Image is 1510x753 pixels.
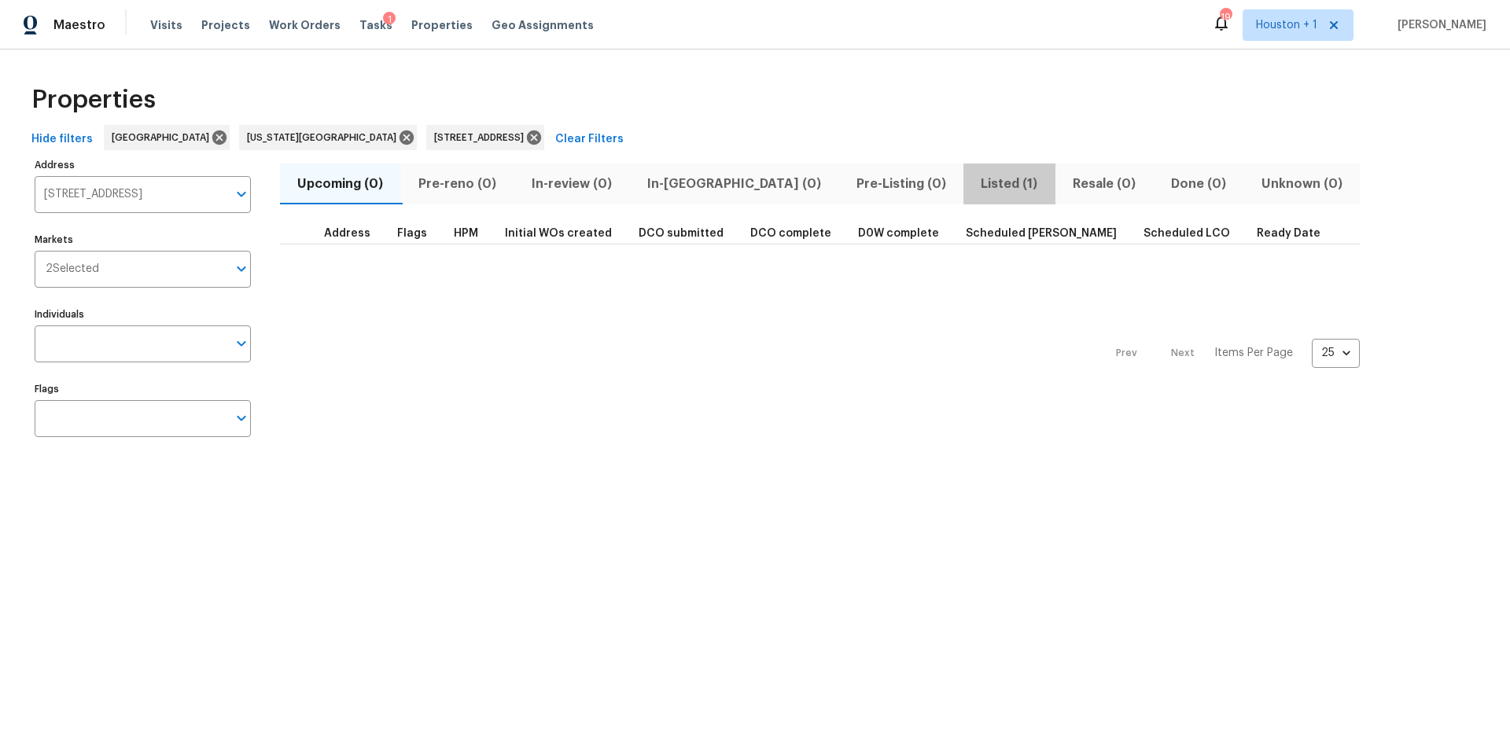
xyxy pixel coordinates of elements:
span: Resale (0) [1065,173,1144,195]
nav: Pagination Navigation [1101,254,1360,453]
span: Unknown (0) [1253,173,1350,195]
span: Work Orders [269,17,341,33]
span: Properties [31,92,156,108]
button: Open [230,258,252,280]
div: [GEOGRAPHIC_DATA] [104,125,230,150]
span: HPM [454,228,478,239]
span: Clear Filters [555,130,624,149]
label: Markets [35,235,251,244]
p: Items Per Page [1214,345,1293,361]
label: Individuals [35,310,251,319]
span: Geo Assignments [492,17,594,33]
button: Clear Filters [549,125,630,154]
span: [GEOGRAPHIC_DATA] [112,130,215,145]
div: [US_STATE][GEOGRAPHIC_DATA] [239,125,417,150]
span: Visits [150,17,182,33]
span: Houston + 1 [1256,17,1317,33]
span: [US_STATE][GEOGRAPHIC_DATA] [247,130,403,145]
span: Properties [411,17,473,33]
div: 25 [1312,332,1360,373]
span: Maestro [53,17,105,33]
span: DCO submitted [639,228,724,239]
span: In-[GEOGRAPHIC_DATA] (0) [639,173,829,195]
span: Upcoming (0) [289,173,392,195]
span: DCO complete [750,228,831,239]
button: Hide filters [25,125,99,154]
div: [STREET_ADDRESS] [426,125,544,150]
div: 19 [1220,9,1231,25]
span: Ready Date [1257,228,1320,239]
span: Hide filters [31,130,93,149]
label: Address [35,160,251,170]
button: Open [230,332,252,354]
span: Scheduled [PERSON_NAME] [966,228,1117,239]
span: Address [324,228,370,239]
span: Listed (1) [973,173,1046,195]
span: Done (0) [1162,173,1234,195]
span: Projects [201,17,250,33]
span: [STREET_ADDRESS] [434,130,530,145]
span: 2 Selected [46,263,99,276]
span: Flags [397,228,427,239]
span: Tasks [359,20,392,31]
div: 1 [383,12,396,28]
span: In-review (0) [524,173,621,195]
span: [PERSON_NAME] [1391,17,1486,33]
label: Flags [35,384,251,394]
span: Pre-reno (0) [411,173,505,195]
button: Open [230,183,252,205]
button: Open [230,407,252,429]
span: Scheduled LCO [1144,228,1230,239]
span: Initial WOs created [505,228,612,239]
span: D0W complete [858,228,939,239]
span: Pre-Listing (0) [848,173,954,195]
